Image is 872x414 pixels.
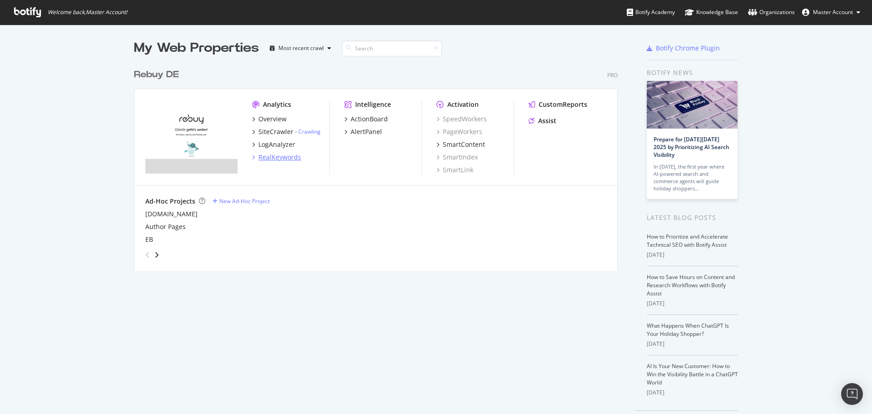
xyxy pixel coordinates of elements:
[647,44,720,53] a: Botify Chrome Plugin
[529,116,556,125] a: Assist
[748,8,795,17] div: Organizations
[436,165,473,175] a: SmartLink
[134,39,259,57] div: My Web Properties
[529,100,587,109] a: CustomReports
[654,135,729,159] a: Prepare for [DATE][DATE] 2025 by Prioritizing AI Search Visibility
[647,299,738,308] div: [DATE]
[342,40,442,56] input: Search
[647,362,738,386] a: AI Is Your New Customer: How to Win the Visibility Battle in a ChatGPT World
[351,115,388,124] div: ActionBoard
[813,8,853,16] span: Master Account
[266,41,335,55] button: Most recent crawl
[447,100,479,109] div: Activation
[647,273,735,297] a: How to Save Hours on Content and Research Workflows with Botify Assist
[795,5,867,20] button: Master Account
[355,100,391,109] div: Intelligence
[252,115,287,124] a: Overview
[647,251,738,259] div: [DATE]
[258,115,287,124] div: Overview
[145,222,186,231] a: Author Pages
[351,127,382,136] div: AlertPanel
[436,127,482,136] a: PageWorkers
[654,163,731,192] div: In [DATE], the first year where AI-powered search and commerce agents will guide holiday shoppers…
[538,116,556,125] div: Assist
[607,71,618,79] div: Pro
[436,153,478,162] a: SmartIndex
[436,115,487,124] a: SpeedWorkers
[841,383,863,405] div: Open Intercom Messenger
[134,68,179,81] div: Rebuy DE
[443,140,485,149] div: SmartContent
[134,68,183,81] a: Rebuy DE
[685,8,738,17] div: Knowledge Base
[647,322,729,338] a: What Happens When ChatGPT Is Your Holiday Shopper?
[344,115,388,124] a: ActionBoard
[258,127,293,136] div: SiteCrawler
[154,250,160,259] div: angle-right
[145,100,238,174] img: rebuy.de
[295,128,321,135] div: -
[252,140,295,149] a: LogAnalyzer
[252,153,301,162] a: RealKeywords
[219,197,270,205] div: New Ad-Hoc Project
[258,153,301,162] div: RealKeywords
[647,81,738,129] img: Prepare for Black Friday 2025 by Prioritizing AI Search Visibility
[134,57,625,271] div: grid
[627,8,675,17] div: Botify Academy
[647,213,738,223] div: Latest Blog Posts
[213,197,270,205] a: New Ad-Hoc Project
[647,233,728,249] a: How to Prioritize and Accelerate Technical SEO with Botify Assist
[278,45,324,51] div: Most recent crawl
[436,140,485,149] a: SmartContent
[145,235,153,244] a: EB
[142,248,154,262] div: angle-left
[344,127,382,136] a: AlertPanel
[656,44,720,53] div: Botify Chrome Plugin
[647,389,738,397] div: [DATE]
[263,100,291,109] div: Analytics
[252,127,321,136] a: SiteCrawler- Crawling
[145,197,195,206] div: Ad-Hoc Projects
[298,128,321,135] a: Crawling
[647,68,738,78] div: Botify news
[258,140,295,149] div: LogAnalyzer
[647,340,738,348] div: [DATE]
[539,100,587,109] div: CustomReports
[145,209,198,219] a: [DOMAIN_NAME]
[48,9,127,16] span: Welcome back, Master Account !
